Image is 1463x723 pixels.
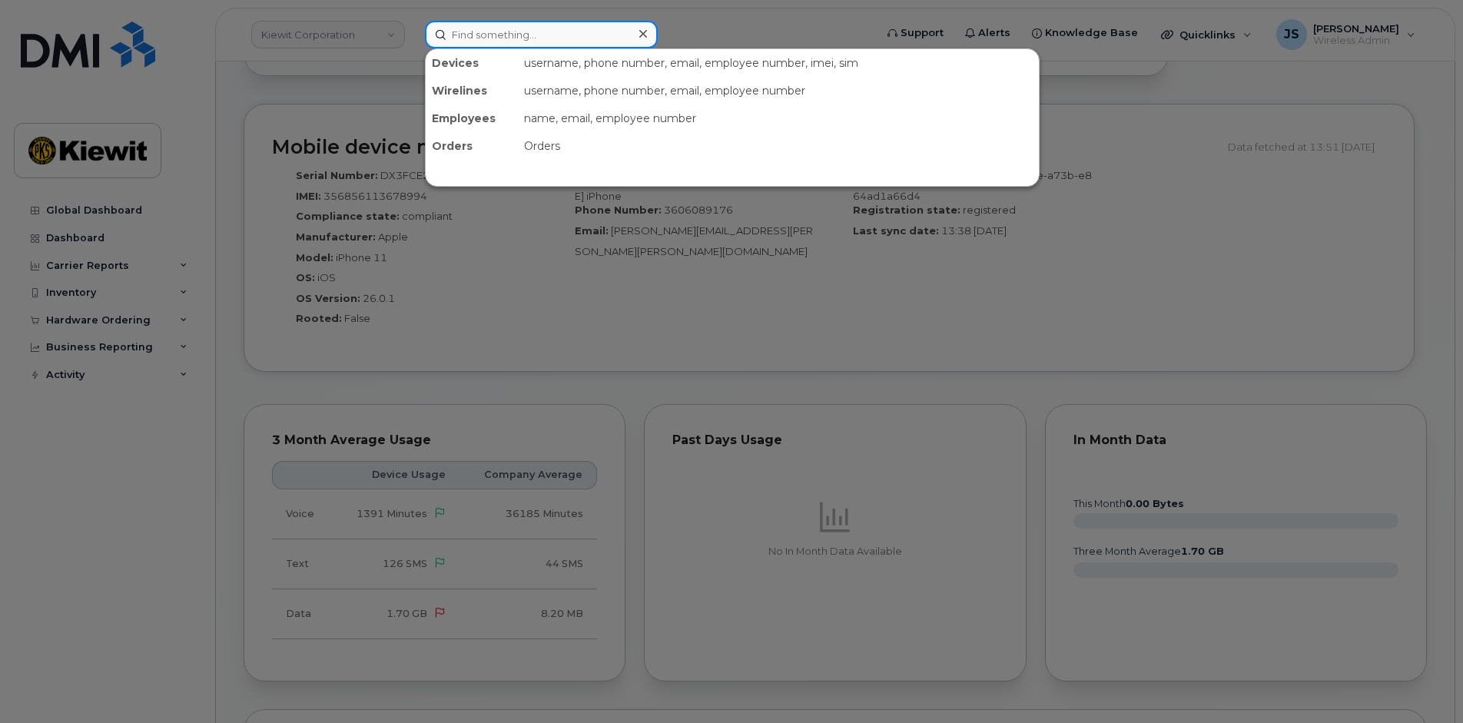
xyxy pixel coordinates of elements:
[426,104,518,132] div: Employees
[426,132,518,160] div: Orders
[426,77,518,104] div: Wirelines
[518,77,1039,104] div: username, phone number, email, employee number
[425,21,658,48] input: Find something...
[1396,656,1451,711] iframe: Messenger Launcher
[518,49,1039,77] div: username, phone number, email, employee number, imei, sim
[426,49,518,77] div: Devices
[518,104,1039,132] div: name, email, employee number
[518,132,1039,160] div: Orders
